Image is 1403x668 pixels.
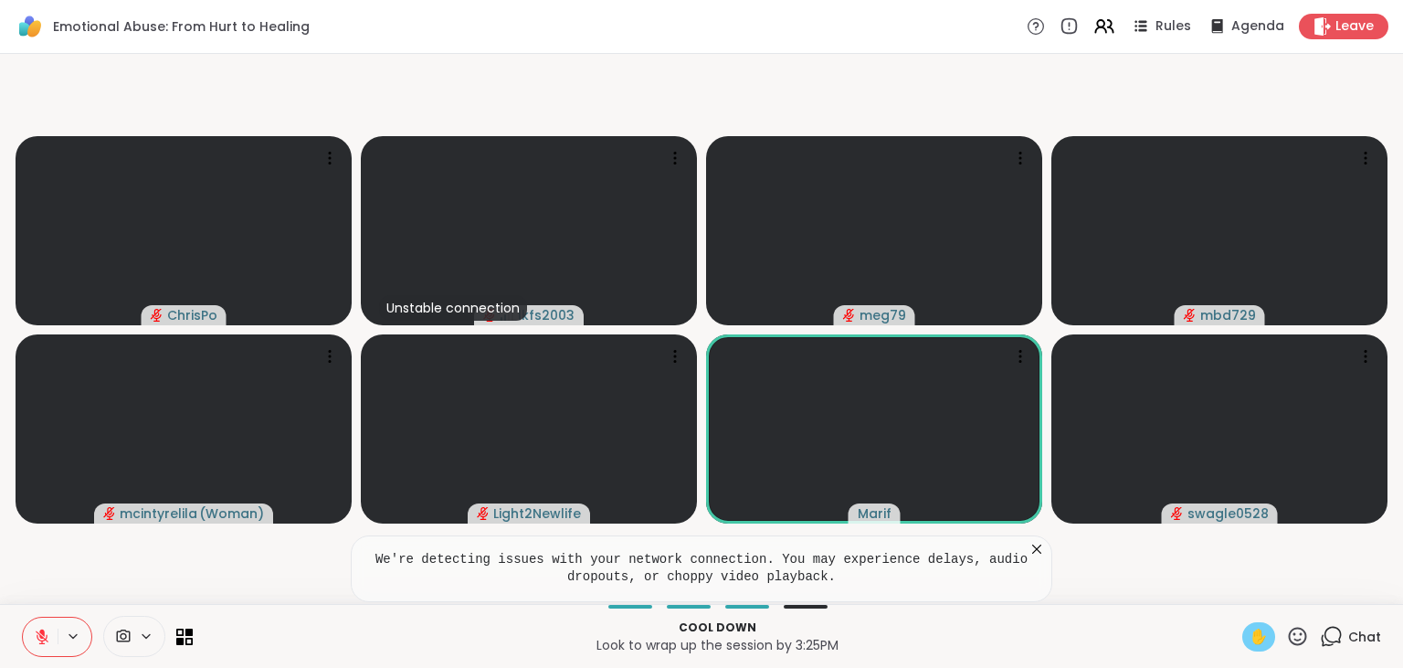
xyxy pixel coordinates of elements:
span: Leave [1335,17,1374,36]
p: Look to wrap up the session by 3:25PM [204,636,1231,654]
span: audio-muted [1171,507,1184,520]
span: ( Woman ) [199,504,264,523]
span: Light2Newlife [493,504,581,523]
span: Emotional Abuse: From Hurt to Healing [53,17,310,36]
span: Rules [1155,17,1191,36]
div: Unstable connection [379,295,527,321]
p: Cool down [204,620,1231,636]
span: Agenda [1231,17,1284,36]
span: audio-muted [843,309,856,322]
span: audio-muted [477,507,490,520]
span: swagle0528 [1187,504,1269,523]
span: mcintyrelila [120,504,197,523]
span: lkfs2003 [518,306,575,324]
span: mbd729 [1200,306,1256,324]
span: meg79 [860,306,906,324]
span: Chat [1348,628,1381,646]
span: ✋ [1250,626,1268,648]
span: ChrisPo [167,306,217,324]
span: Marif [858,504,891,523]
pre: We're detecting issues with your network connection. You may experience delays, audio dropouts, o... [374,551,1029,587]
span: audio-muted [151,309,164,322]
img: ShareWell Logomark [15,11,46,42]
span: audio-muted [103,507,116,520]
span: audio-muted [1184,309,1197,322]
